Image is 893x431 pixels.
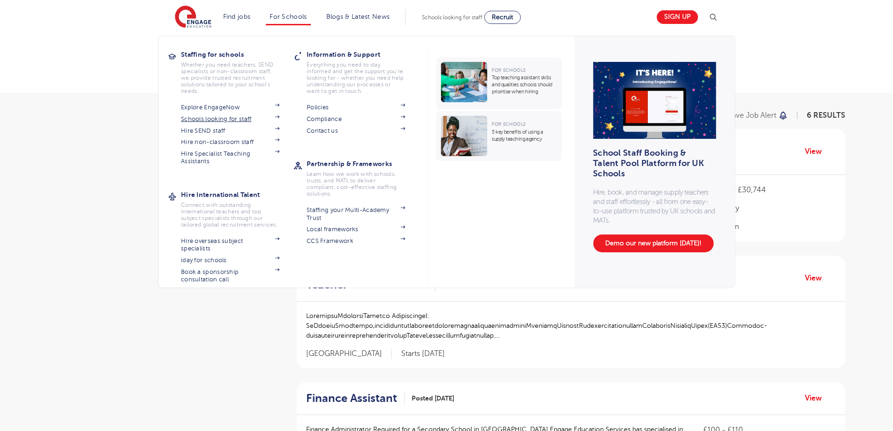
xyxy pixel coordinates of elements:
[412,393,454,403] span: Posted [DATE]
[307,157,419,197] a: Partnership & FrameworksLearn how we work with schools, trusts, and MATs to deliver compliant, co...
[436,57,564,109] a: For SchoolsTop teaching assistant skills and qualities schools should prioritise when hiring
[307,171,405,197] p: Learn how we work with schools, trusts, and MATs to deliver compliant, cost-effective staffing so...
[307,206,405,222] a: Staffing your Multi-Academy Trust
[307,127,405,135] a: Contact us
[728,112,776,119] p: Save job alert
[492,74,557,95] p: Top teaching assistant skills and qualities schools should prioritise when hiring
[181,202,279,228] p: Connect with outstanding international teachers and top subject specialists through our tailored ...
[306,349,392,359] span: [GEOGRAPHIC_DATA]
[593,188,716,225] p: Hire, book, and manage supply teachers and staff effortlessly - all from one easy-to-use platform...
[593,234,713,252] a: Demo our new platform [DATE]!
[181,237,279,253] a: Hire overseas subject specialists
[307,61,405,94] p: Everything you need to stay informed and get the support you’re looking for - whether you need he...
[181,257,279,264] a: iday for schools
[307,104,405,111] a: Policies
[306,311,836,340] p: LoremipsuMdolorsiTametco Adipiscingel: SeDdoeiuSmodtempo,incididuntutlaboreetdoloremagnaaliquaeni...
[181,104,279,111] a: Explore EngageNow
[703,221,836,232] p: Long Term
[805,272,829,284] a: View
[270,13,307,20] a: For Schools
[807,111,845,120] span: 6 RESULTS
[181,138,279,146] a: Hire non-classroom staff
[175,6,211,29] img: Engage Education
[181,188,293,201] h3: Hire International Talent
[492,121,525,127] span: For Schools
[307,115,405,123] a: Compliance
[436,111,564,161] a: For Schools5 key benefits of using a supply teaching agency
[307,157,419,170] h3: Partnership & Frameworks
[307,237,405,245] a: CCS Framework
[492,129,557,143] p: 5 key benefits of using a supply teaching agency
[422,14,482,21] span: Schools looking for staff
[181,115,279,123] a: Schools looking for staff
[181,61,279,94] p: Whether you need teachers, SEND specialists or non-classroom staff, we provide trusted recruitmen...
[657,10,698,24] a: Sign up
[307,48,419,61] h3: Information & Support
[492,14,513,21] span: Recruit
[728,112,788,119] button: Save job alert
[805,145,829,158] a: View
[703,184,836,196] p: £25,758 - £30,744
[307,226,405,233] a: Local frameworks
[181,188,293,228] a: Hire International TalentConnect with outstanding international teachers and top subject speciali...
[306,392,405,405] a: Finance Assistant
[484,11,521,24] a: Recruit
[181,127,279,135] a: Hire SEND staff
[181,48,293,61] h3: Staffing for schools
[703,203,836,214] p: Secondary
[306,392,397,405] h2: Finance Assistant
[181,48,293,94] a: Staffing for schoolsWhether you need teachers, SEND specialists or non-classroom staff, we provid...
[492,68,525,73] span: For Schools
[307,48,419,94] a: Information & SupportEverything you need to stay informed and get the support you’re looking for ...
[593,153,710,174] h3: School Staff Booking & Talent Pool Platform for UK Schools
[805,392,829,404] a: View
[223,13,251,20] a: Find jobs
[401,349,445,359] p: Starts [DATE]
[181,150,279,166] a: Hire Specialist Teaching Assistants
[181,268,279,284] a: Book a sponsorship consultation call
[326,13,390,20] a: Blogs & Latest News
